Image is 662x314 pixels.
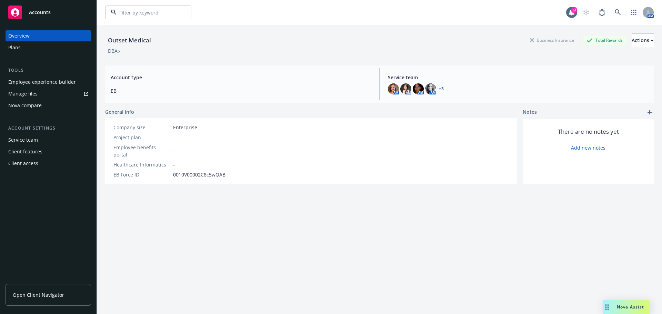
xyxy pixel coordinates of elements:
span: Account type [111,74,371,81]
div: Nova compare [8,100,42,111]
div: Actions [632,34,654,47]
div: Business Insurance [526,36,578,44]
a: Accounts [6,3,91,22]
a: Search [611,6,625,19]
span: EB [111,87,371,94]
span: Accounts [29,10,51,15]
div: Drag to move [603,300,611,314]
div: Plans [8,42,21,53]
a: Start snowing [579,6,593,19]
div: EB Force ID [113,171,170,178]
div: Employee benefits portal [113,144,170,158]
div: Client access [8,158,38,169]
span: There are no notes yet [558,128,619,136]
input: Filter by keyword [117,9,177,16]
a: Overview [6,30,91,41]
img: photo [425,83,436,94]
a: Employee experience builder [6,77,91,88]
span: Nova Assist [617,304,644,310]
div: Total Rewards [583,36,626,44]
div: Healthcare Informatics [113,161,170,168]
div: Service team [8,134,38,145]
div: Tools [6,67,91,74]
span: Notes [523,108,537,117]
span: 0010V00002C8c5wQAB [173,171,225,178]
div: 13 [571,7,577,13]
a: Nova compare [6,100,91,111]
a: Switch app [627,6,641,19]
span: General info [105,108,134,115]
img: photo [413,83,424,94]
img: photo [388,83,399,94]
div: Account settings [6,125,91,132]
div: Overview [8,30,30,41]
span: - [173,148,175,155]
a: Service team [6,134,91,145]
div: DBA: - [108,47,121,54]
button: Actions [632,33,654,47]
span: Enterprise [173,124,197,131]
button: Nova Assist [603,300,650,314]
div: Manage files [8,88,38,99]
div: Project plan [113,134,170,141]
div: Employee experience builder [8,77,76,88]
a: Plans [6,42,91,53]
span: - [173,134,175,141]
a: Add new notes [571,144,605,151]
a: Report a Bug [595,6,609,19]
div: Company size [113,124,170,131]
span: - [173,161,175,168]
div: Client features [8,146,42,157]
a: +3 [439,87,444,91]
a: Manage files [6,88,91,99]
a: add [645,108,654,117]
a: Client features [6,146,91,157]
a: Client access [6,158,91,169]
span: Service team [388,74,648,81]
span: Open Client Navigator [13,291,64,298]
img: photo [400,83,411,94]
